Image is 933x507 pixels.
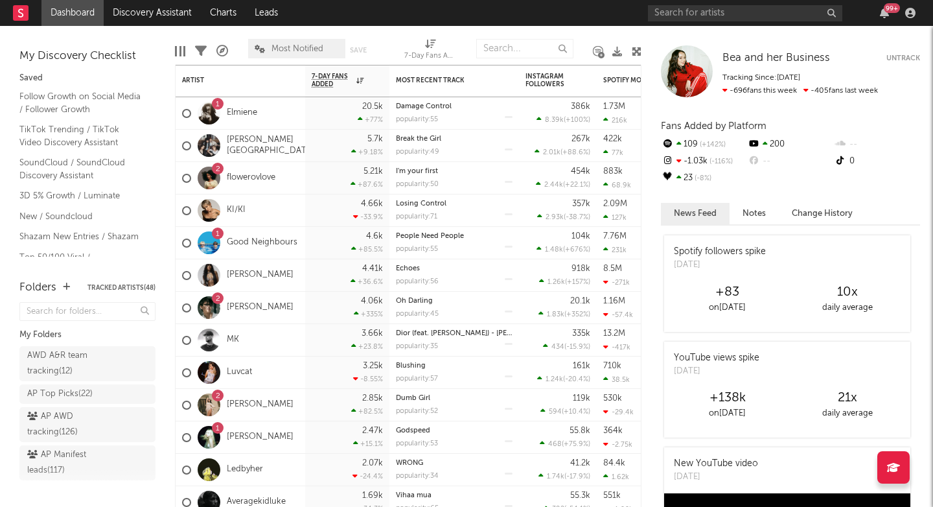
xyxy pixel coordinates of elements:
a: AWD A&R team tracking(12) [19,346,155,381]
div: 710k [603,362,621,370]
div: AP AWD tracking ( 126 ) [27,409,119,440]
div: -24.4 % [352,472,383,480]
div: -1.03k [661,153,747,170]
a: Elmiene [227,108,257,119]
div: ( ) [535,148,590,156]
div: 55.3k [570,491,590,500]
div: 161k [573,362,590,370]
span: 1.26k [547,279,565,286]
a: SoundCloud / SoundCloud Discovery Assistant [19,156,143,182]
div: 530k [603,394,622,403]
div: 23 [661,170,747,187]
button: Notes [730,203,779,224]
div: [DATE] [674,365,759,378]
div: 883k [603,167,623,176]
span: -20.4 % [565,376,588,383]
div: +87.6 % [351,180,383,189]
div: 3.66k [362,329,383,338]
span: +100 % [566,117,588,124]
div: 1.62k [603,473,629,481]
span: -15.9 % [566,344,588,351]
div: Echoes [396,265,513,272]
span: 468 [548,441,562,448]
div: 267k [571,135,590,143]
button: News Feed [661,203,730,224]
div: Artist [182,77,279,84]
span: 7-Day Fans Added [312,73,353,88]
span: 2.93k [546,214,564,221]
div: -417k [603,343,630,351]
div: [DATE] [674,259,766,272]
input: Search for folders... [19,302,155,321]
div: popularity: 34 [396,473,439,480]
div: -29.4k [603,408,634,416]
div: 231k [603,246,627,254]
a: Shazam New Entries / Shazam [19,230,143,244]
div: 7-Day Fans Added (7-Day Fans Added) [404,49,456,64]
span: -116 % [708,158,733,165]
span: 1.74k [547,473,564,480]
span: Fans Added by Platform [661,121,766,131]
div: 109 [661,136,747,153]
a: Good Neighbours [227,237,297,248]
div: 10 x [787,285,907,300]
div: 2.09M [603,200,627,208]
div: 20.1k [570,297,590,305]
div: Dior (feat. Chrystal) - Emily Nash Remix [396,330,513,337]
div: 21 x [787,390,907,406]
a: Dior (feat. [PERSON_NAME]) - [PERSON_NAME] Remix [396,330,575,337]
div: AP Top Picks ( 22 ) [27,386,93,402]
div: AP Manifest leads ( 117 ) [27,447,119,478]
div: -- [747,153,833,170]
a: KI/KI [227,205,246,216]
div: 4.06k [361,297,383,305]
a: Top 50/100 Viral / Spotify/Apple Discovery Assistant [19,250,143,290]
a: TikTok Trending / TikTok Video Discovery Assistant [19,123,143,149]
div: Dumb Girl [396,395,513,402]
a: Blushing [396,362,426,370]
button: 99+ [880,8,889,18]
div: +138k [667,390,787,406]
span: Bea and her Business [722,53,830,64]
div: popularity: 55 [396,246,438,253]
a: Losing Control [396,200,446,207]
div: Edit Columns [175,32,185,70]
div: 364k [603,427,623,435]
div: Break the Girl [396,136,513,143]
a: Oh Darling [396,298,433,305]
a: AP Manifest leads(117) [19,445,155,480]
div: 20.5k [362,102,383,111]
div: 2.07k [362,459,383,467]
div: ( ) [537,375,590,383]
div: 200 [747,136,833,153]
a: I'm your first [396,168,438,175]
div: 77k [603,148,623,157]
div: 127k [603,213,627,222]
div: 68.9k [603,181,631,189]
input: Search for artists [648,5,842,21]
div: +335 % [354,310,383,318]
div: Damage Control [396,103,513,110]
div: 918k [571,265,590,273]
div: I'm your first [396,168,513,175]
div: +83 [667,285,787,300]
div: popularity: 45 [396,311,439,318]
a: Break the Girl [396,136,441,143]
div: My Folders [19,327,155,343]
div: 335k [572,329,590,338]
span: +88.6 % [562,149,588,156]
a: MK [227,335,239,346]
div: 216k [603,116,627,124]
div: ( ) [536,245,590,253]
div: popularity: 57 [396,375,438,383]
div: -2.75k [603,440,632,449]
div: WRONG [396,460,513,467]
div: +15.1 % [353,440,383,448]
div: Spotify Monthly Listeners [603,77,700,84]
div: Vihaa mua [396,492,513,499]
div: 4.66k [361,200,383,208]
a: Luvcat [227,367,252,378]
div: ( ) [539,277,590,286]
div: ( ) [538,310,590,318]
div: 2.85k [362,394,383,403]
